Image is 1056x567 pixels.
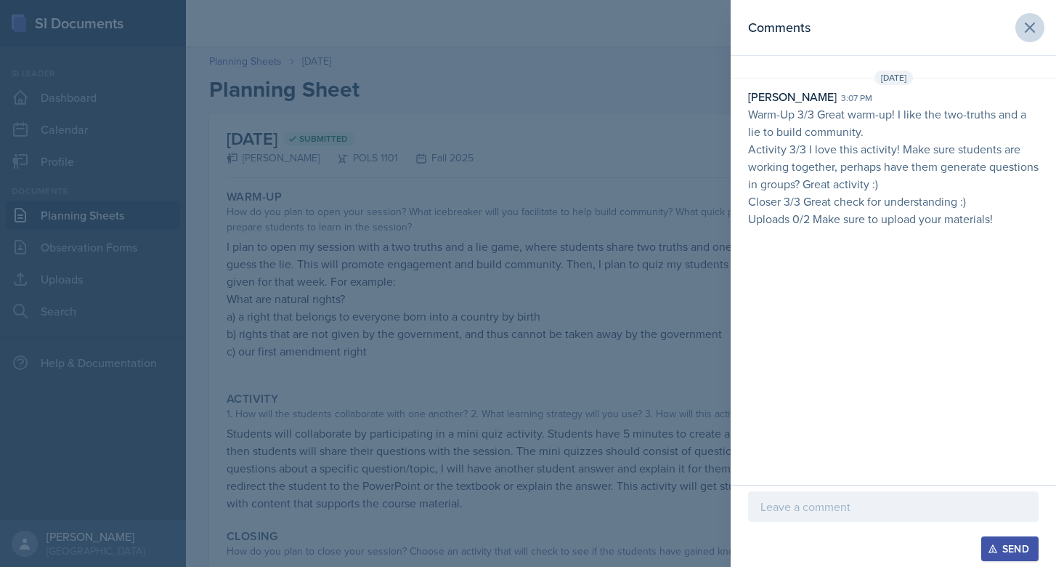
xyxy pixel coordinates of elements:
div: 3:07 pm [841,92,872,105]
button: Send [981,536,1039,561]
p: Uploads 0/2 Make sure to upload your materials! [748,210,1039,228]
p: Warm-Up 3/3 Great warm-up! I like the two-truths and a lie to build community. [748,105,1039,140]
div: Send [991,543,1029,555]
p: Activity 3/3 I love this activity! Make sure students are working together, perhaps have them gen... [748,140,1039,193]
h2: Comments [748,17,811,38]
p: Closer 3/3 Great check for understanding :) [748,193,1039,210]
span: [DATE] [874,71,913,85]
div: [PERSON_NAME] [748,88,837,105]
